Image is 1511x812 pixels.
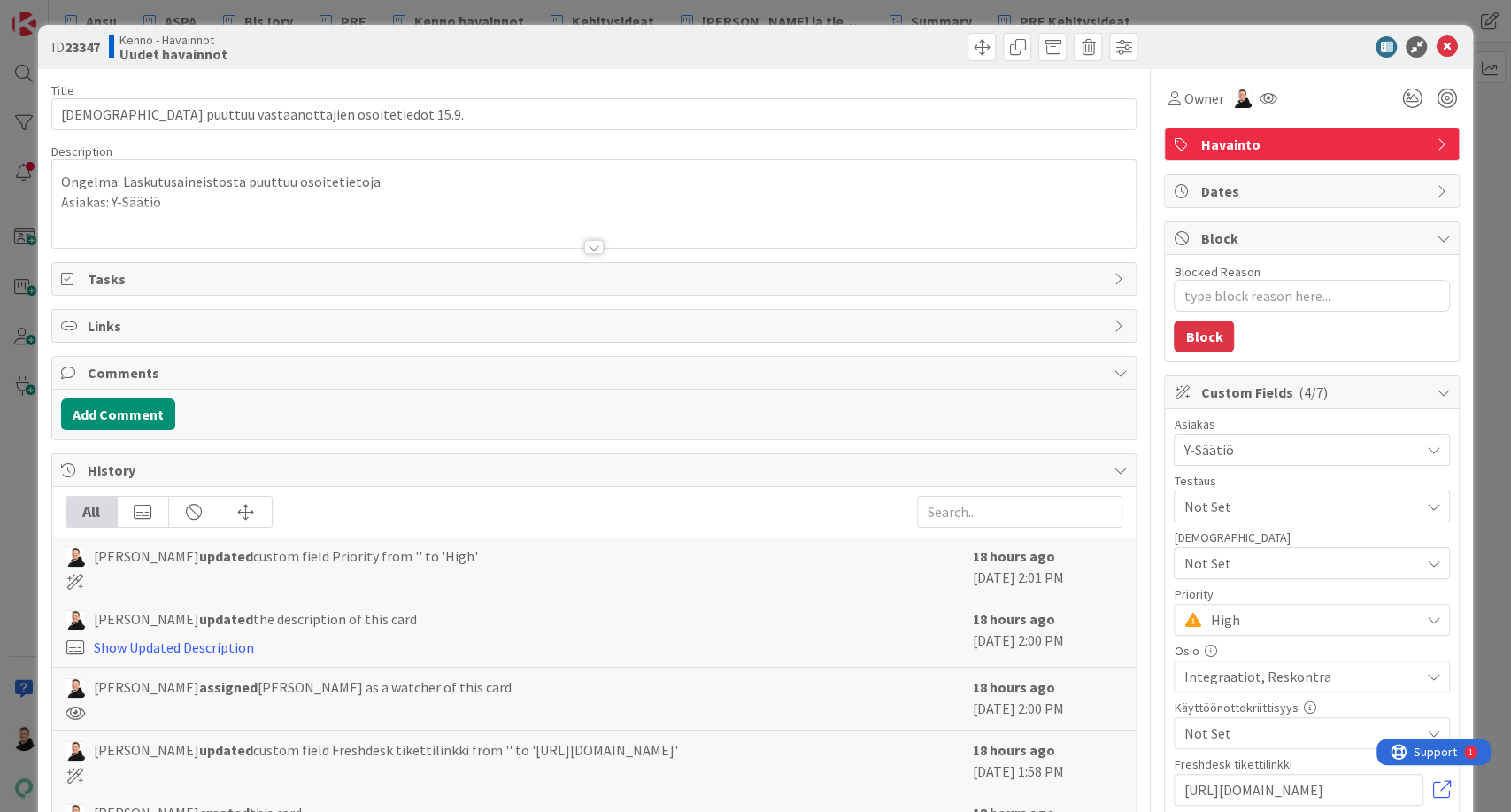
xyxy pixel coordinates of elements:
p: Asiakas: Y-Säätiö [61,192,1128,213]
button: Add Comment [61,398,175,430]
img: AN [66,610,85,630]
div: [DEMOGRAPHIC_DATA] [1174,531,1450,544]
span: Kenno - Havainnot [119,33,227,47]
span: High [1210,607,1410,632]
label: Blocked Reason [1174,264,1260,280]
b: Uudet havainnot [119,47,227,61]
span: Not Set [1183,496,1419,517]
span: Support [37,3,81,24]
div: 1 [92,7,96,21]
button: Block [1174,321,1234,352]
span: [PERSON_NAME] custom field Freshdesk tikettilinkki from '' to '[URL][DOMAIN_NAME]' [94,739,678,761]
div: Testaus [1174,475,1450,487]
span: ID [51,36,100,58]
span: Description [51,143,112,159]
b: updated [199,547,253,565]
div: Priority [1174,588,1450,600]
div: Freshdesk tikettilinkki [1174,758,1450,770]
span: Not Set [1183,553,1419,574]
span: [PERSON_NAME] [PERSON_NAME] as a watcher of this card [94,677,512,698]
label: Title [51,82,74,98]
span: Not Set [1183,723,1419,744]
span: ( 4/7 ) [1298,383,1327,401]
div: All [66,497,118,527]
div: [DATE] 2:01 PM [972,545,1122,590]
b: 23347 [65,38,100,56]
span: Havainto [1200,134,1427,155]
div: [DATE] 2:00 PM [972,608,1122,658]
img: AN [66,741,85,761]
div: Asiakas [1174,418,1450,430]
img: AN [66,547,85,567]
span: [PERSON_NAME] custom field Priority from '' to 'High' [94,545,478,567]
span: Owner [1183,88,1223,109]
b: updated [199,741,253,759]
div: Osio [1174,645,1450,657]
span: Integraatiot, Reskontra [1183,666,1419,687]
div: [DATE] 1:58 PM [972,739,1122,784]
p: Ongelma: Laskutusaineistosta puuttuu osoitetietoja [61,172,1128,192]
b: 18 hours ago [972,610,1054,628]
img: AN [1232,89,1252,108]
span: Block [1200,228,1427,249]
span: Dates [1200,181,1427,202]
b: 18 hours ago [972,678,1054,696]
span: Custom Fields [1200,382,1427,403]
b: 18 hours ago [972,741,1054,759]
div: [DATE] 2:00 PM [972,677,1122,721]
span: Links [88,315,1105,336]
b: 18 hours ago [972,547,1054,565]
span: Comments [88,362,1105,383]
span: Tasks [88,268,1105,290]
a: Show Updated Description [94,638,254,656]
span: Y-Säätiö [1183,439,1419,460]
span: History [88,460,1105,481]
div: Käyttöönottokriittisyys [1174,701,1450,714]
img: AN [66,678,85,698]
input: type card name here... [51,98,1137,130]
b: updated [199,610,253,628]
span: [PERSON_NAME] the description of this card [94,608,417,630]
input: Search... [917,496,1122,528]
b: assigned [199,678,258,696]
